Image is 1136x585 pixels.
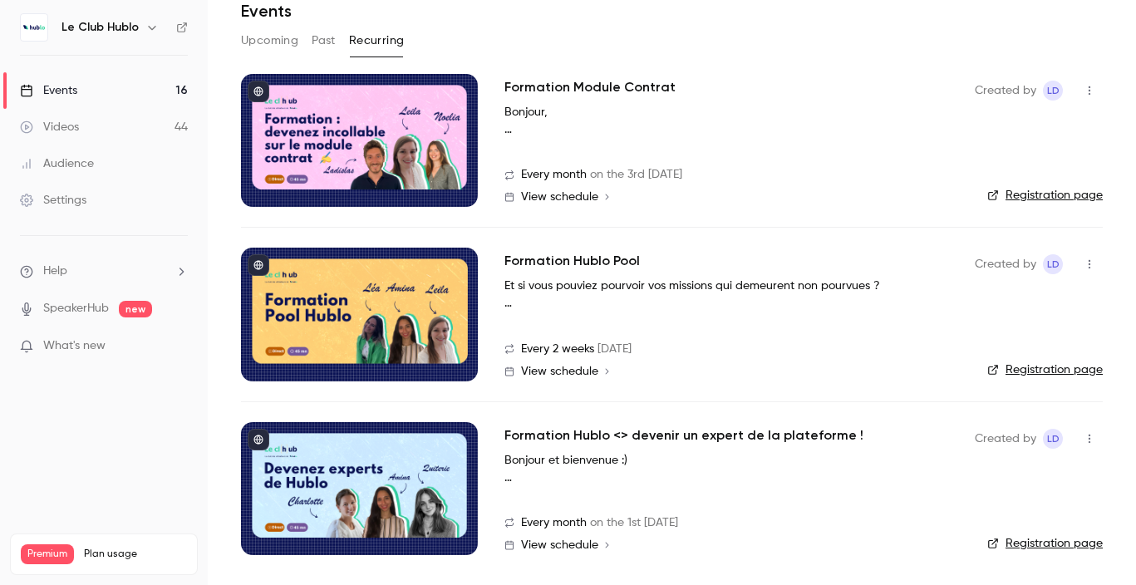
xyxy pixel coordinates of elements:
[504,365,948,378] a: View schedule
[521,341,594,358] span: Every 2 weeks
[21,544,74,564] span: Premium
[168,339,188,354] iframe: Noticeable Trigger
[20,263,188,280] li: help-dropdown-opener
[20,192,86,209] div: Settings
[1047,81,1060,101] span: LD
[1047,429,1060,449] span: LD
[590,166,682,184] span: on the 3rd [DATE]
[987,535,1103,552] a: Registration page
[61,19,139,36] h6: Le Club Hublo
[43,300,109,317] a: SpeakerHub
[21,14,47,41] img: Le Club Hublo
[1047,254,1060,274] span: LD
[20,82,77,99] div: Events
[504,425,863,445] a: Formation Hublo <> devenir un expert de la plateforme !
[590,514,678,532] span: on the 1st [DATE]
[43,337,106,355] span: What's new
[84,548,187,561] span: Plan usage
[1043,254,1063,274] span: Leila Domec
[119,301,152,317] span: new
[521,191,598,203] span: View schedule
[20,119,79,135] div: Videos
[504,251,640,271] a: Formation Hublo Pool
[504,190,948,204] a: View schedule
[975,81,1036,101] span: Created by
[521,514,587,532] span: Every month
[1043,81,1063,101] span: Leila Domec
[504,77,676,97] a: Formation Module Contrat
[43,263,67,280] span: Help
[312,27,336,54] button: Past
[504,278,948,295] p: Et si vous pouviez pourvoir vos missions qui demeurent non pourvues ?
[1043,429,1063,449] span: Leila Domec
[241,1,292,21] h1: Events
[521,166,587,184] span: Every month
[241,27,298,54] button: Upcoming
[987,361,1103,378] a: Registration page
[504,538,948,552] a: View schedule
[349,27,405,54] button: Recurring
[987,187,1103,204] a: Registration page
[504,106,548,118] em: Bonjour,
[598,341,632,358] span: [DATE]
[20,155,94,172] div: Audience
[521,366,598,377] span: View schedule
[504,452,948,469] p: Bonjour et bienvenue :)
[975,254,1036,274] span: Created by
[521,539,598,551] span: View schedule
[975,429,1036,449] span: Created by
